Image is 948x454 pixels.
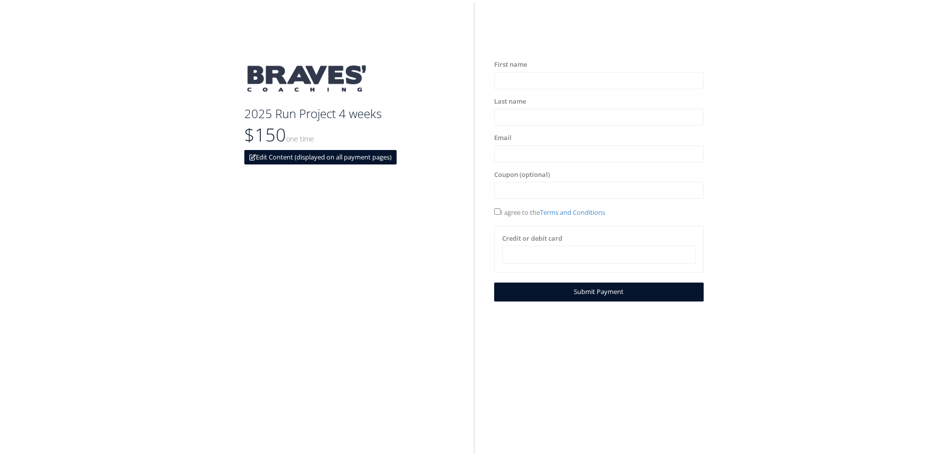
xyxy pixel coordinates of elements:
span: I agree to the [494,208,605,217]
img: braveslogo-blue-website.png [244,60,369,97]
small: One time [286,134,314,144]
label: Credit or debit card [502,234,562,244]
iframe: Secure card payment input frame [509,251,689,259]
label: Email [494,133,512,143]
label: First name [494,60,527,70]
label: Last name [494,97,526,107]
span: $150 [244,123,314,147]
span: Submit Payment [574,287,624,296]
a: Submit Payment [494,283,704,301]
a: Terms and Conditions [540,208,605,217]
h3: 2025 Run Project 4 weeks [244,107,454,120]
a: Edit Content (displayed on all payment pages) [244,150,397,165]
label: Coupon (optional) [494,170,550,180]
